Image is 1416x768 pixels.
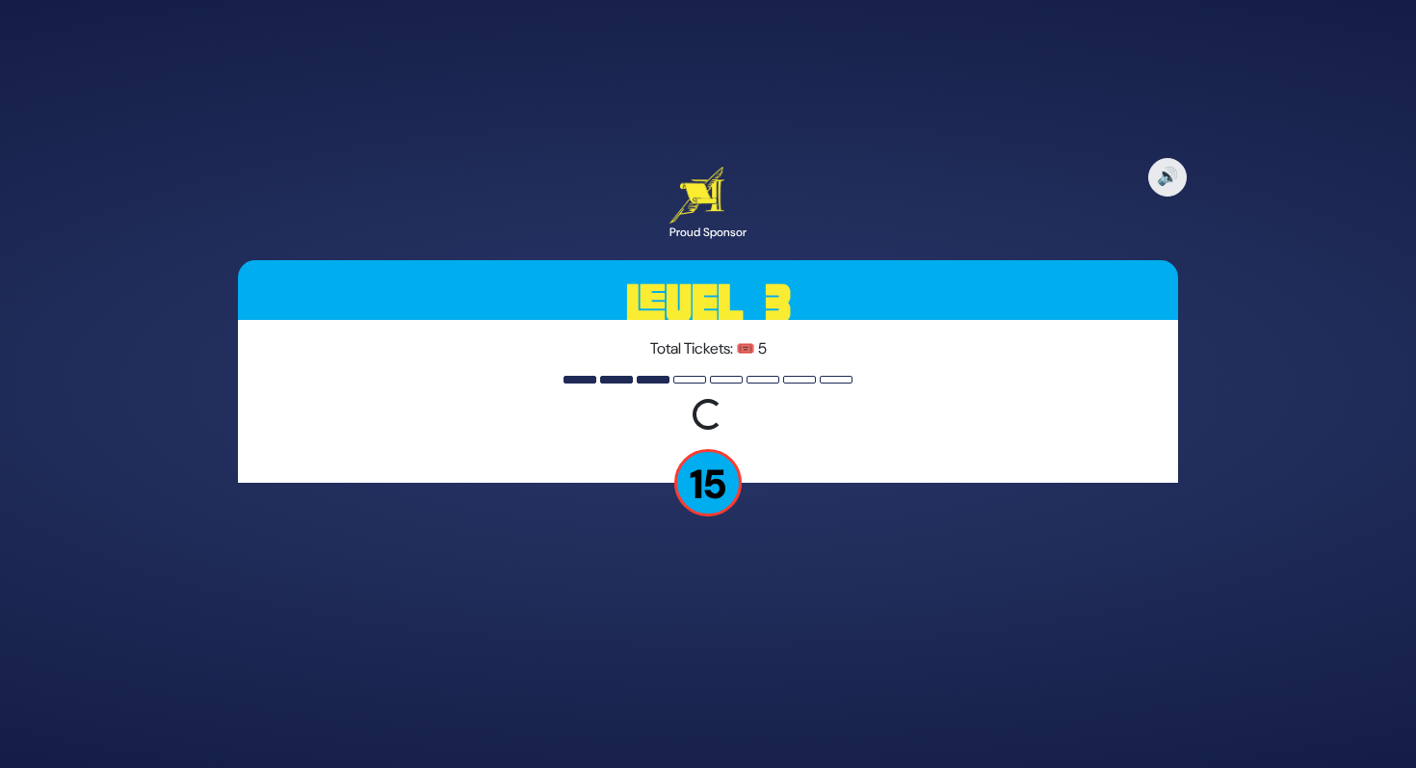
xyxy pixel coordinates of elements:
[674,449,742,516] p: 15
[669,224,747,241] div: Proud Sponsor
[238,260,1178,347] h3: Level 3
[1148,158,1187,197] button: 🔊
[255,337,1161,360] p: Total Tickets: 🎟️ 5
[669,167,724,225] img: Artscroll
